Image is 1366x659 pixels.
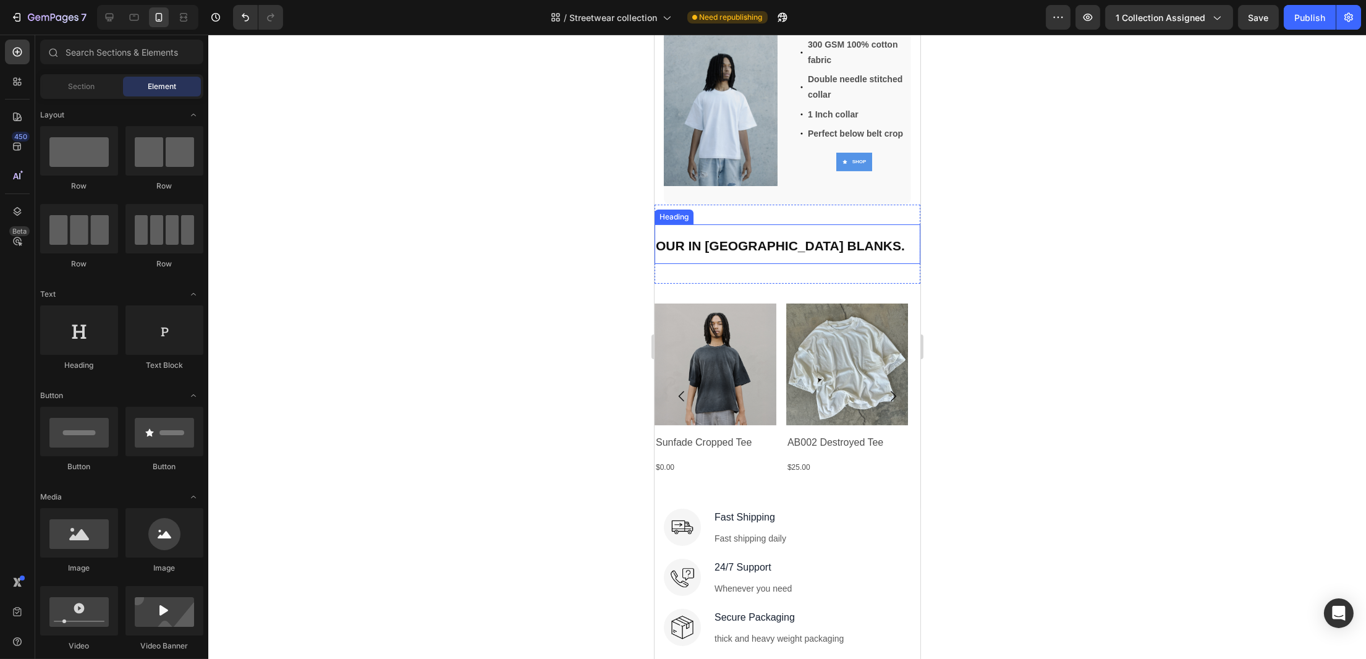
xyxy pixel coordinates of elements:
[570,11,658,24] span: Streetwear collection
[60,498,132,511] p: Fast shipping daily
[125,181,203,192] div: Row
[2,177,36,188] div: Heading
[1105,5,1233,30] button: 1 collection assigned
[40,258,118,270] div: Row
[655,35,920,659] iframe: Design area
[40,289,56,300] span: Text
[40,563,118,574] div: Image
[40,461,118,472] div: Button
[132,425,253,441] div: $25.00
[40,40,203,64] input: Search Sections & Elements
[132,401,253,416] h2: AB002 Destroyed Tee
[12,132,30,142] div: 450
[1294,11,1325,24] div: Publish
[40,360,118,371] div: Heading
[81,10,87,25] p: 7
[1116,11,1205,24] span: 1 collection assigned
[148,81,176,92] span: Element
[564,11,567,24] span: /
[60,525,137,540] p: 24/7 Support
[184,487,203,507] span: Toggle open
[1,191,265,227] p: ⁠⁠⁠⁠⁠⁠⁠
[40,640,118,652] div: Video
[1,204,250,218] strong: OUR IN [GEOGRAPHIC_DATA] BLANKS.
[9,226,30,236] div: Beta
[221,344,256,379] button: Carousel Next Arrow
[5,5,92,30] button: 7
[40,181,118,192] div: Row
[60,576,189,590] p: Secure Packaging
[184,105,203,125] span: Toggle open
[9,574,46,611] img: Alt Image
[125,461,203,472] div: Button
[1284,5,1336,30] button: Publish
[40,390,63,401] span: Button
[40,491,62,503] span: Media
[69,81,95,92] span: Section
[60,598,189,611] p: thick and heavy weight packaging
[233,5,283,30] div: Undo/Redo
[1238,5,1279,30] button: Save
[9,524,46,561] img: Alt Image
[60,548,137,561] p: Whenever you need
[60,475,132,490] p: Fast Shipping
[10,344,45,379] button: Carousel Back Arrow
[125,258,203,270] div: Row
[184,386,203,406] span: Toggle open
[125,640,203,652] div: Video Banner
[125,360,203,371] div: Text Block
[1324,598,1354,628] div: Open Intercom Messenger
[1249,12,1269,23] span: Save
[9,474,46,511] img: Alt Image
[700,12,763,23] span: Need republishing
[184,284,203,304] span: Toggle open
[40,109,64,121] span: Layout
[125,563,203,574] div: Image
[132,269,253,391] a: AB002 Destroyed Tee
